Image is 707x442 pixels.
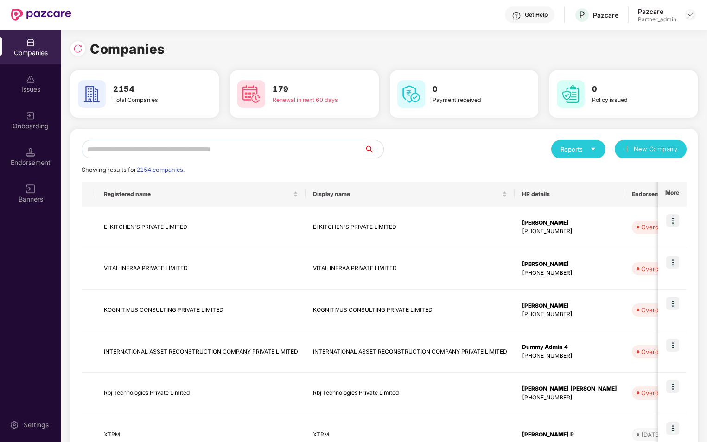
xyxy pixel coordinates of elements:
td: INTERNATIONAL ASSET RECONSTRUCTION COMPANY PRIVATE LIMITED [306,331,515,373]
img: icon [666,380,679,393]
td: Rbj Technologies Private Limited [96,373,306,414]
td: VITAL INFRAA PRIVATE LIMITED [306,248,515,290]
span: Registered name [104,190,291,198]
div: Settings [21,420,51,429]
div: [PERSON_NAME] [522,302,617,310]
img: icon [666,297,679,310]
img: icon [666,339,679,352]
h3: 2154 [113,83,188,95]
div: Policy issued [592,95,667,104]
div: [PERSON_NAME] P [522,430,617,439]
div: Renewal in next 60 days [273,95,347,104]
span: search [364,145,383,153]
th: More [658,182,687,207]
span: Endorsements [632,190,685,198]
div: Partner_admin [638,16,676,23]
h1: Companies [90,39,165,59]
button: search [364,140,384,158]
img: svg+xml;base64,PHN2ZyB3aWR0aD0iMTQuNSIgaGVpZ2h0PSIxNC41IiB2aWV3Qm94PSIwIDAgMTYgMTYiIGZpbGw9Im5vbm... [26,148,35,157]
span: P [579,9,585,20]
img: svg+xml;base64,PHN2ZyBpZD0iQ29tcGFuaWVzIiB4bWxucz0iaHR0cDovL3d3dy53My5vcmcvMjAwMC9zdmciIHdpZHRoPS... [26,38,35,47]
div: [PERSON_NAME] [522,219,617,227]
div: Get Help [525,11,548,19]
td: INTERNATIONAL ASSET RECONSTRUCTION COMPANY PRIVATE LIMITED [96,331,306,373]
span: Showing results for [82,166,185,173]
td: EI KITCHEN'S PRIVATE LIMITED [306,207,515,248]
img: svg+xml;base64,PHN2ZyB4bWxucz0iaHR0cDovL3d3dy53My5vcmcvMjAwMC9zdmciIHdpZHRoPSI2MCIgaGVpZ2h0PSI2MC... [557,80,585,108]
span: plus [624,146,630,153]
img: svg+xml;base64,PHN2ZyB4bWxucz0iaHR0cDovL3d3dy53My5vcmcvMjAwMC9zdmciIHdpZHRoPSI2MCIgaGVpZ2h0PSI2MC... [397,80,425,108]
div: [PHONE_NUMBER] [522,269,617,278]
td: VITAL INFRAA PRIVATE LIMITED [96,248,306,290]
div: [DATE] [641,430,661,439]
img: svg+xml;base64,PHN2ZyB4bWxucz0iaHR0cDovL3d3dy53My5vcmcvMjAwMC9zdmciIHdpZHRoPSI2MCIgaGVpZ2h0PSI2MC... [78,80,106,108]
div: Reports [561,145,596,154]
img: svg+xml;base64,PHN2ZyBpZD0iRHJvcGRvd24tMzJ4MzIiIHhtbG5zPSJodHRwOi8vd3d3LnczLm9yZy8yMDAwL3N2ZyIgd2... [687,11,694,19]
span: caret-down [590,146,596,152]
th: Registered name [96,182,306,207]
img: icon [666,256,679,269]
div: Pazcare [593,11,618,19]
div: Overdue - 34d [641,264,684,273]
img: New Pazcare Logo [11,9,71,21]
td: KOGNITIVUS CONSULTING PRIVATE LIMITED [306,290,515,331]
th: Display name [306,182,515,207]
div: [PHONE_NUMBER] [522,227,617,236]
img: svg+xml;base64,PHN2ZyBpZD0iSGVscC0zMngzMiIgeG1sbnM9Imh0dHA6Ly93d3cudzMub3JnLzIwMDAvc3ZnIiB3aWR0aD... [512,11,521,20]
h3: 179 [273,83,347,95]
span: New Company [634,145,678,154]
div: Dummy Admin 4 [522,343,617,352]
div: [PHONE_NUMBER] [522,393,617,402]
div: Overdue - 189d [641,347,688,356]
div: [PHONE_NUMBER] [522,310,617,319]
img: icon [666,214,679,227]
img: svg+xml;base64,PHN2ZyB3aWR0aD0iMjAiIGhlaWdodD0iMjAiIHZpZXdCb3g9IjAgMCAyMCAyMCIgZmlsbD0ibm9uZSIgeG... [26,111,35,120]
td: Rbj Technologies Private Limited [306,373,515,414]
button: plusNew Company [615,140,687,158]
img: svg+xml;base64,PHN2ZyB3aWR0aD0iMTYiIGhlaWdodD0iMTYiIHZpZXdCb3g9IjAgMCAxNiAxNiIgZmlsbD0ibm9uZSIgeG... [26,184,35,194]
td: KOGNITIVUS CONSULTING PRIVATE LIMITED [96,290,306,331]
div: Payment received [433,95,507,104]
h3: 0 [592,83,667,95]
span: 2154 companies. [136,166,185,173]
div: [PERSON_NAME] [PERSON_NAME] [522,385,617,393]
img: svg+xml;base64,PHN2ZyBpZD0iUmVsb2FkLTMyeDMyIiB4bWxucz0iaHR0cDovL3d3dy53My5vcmcvMjAwMC9zdmciIHdpZH... [73,44,83,53]
div: Total Companies [113,95,188,104]
img: icon [666,422,679,435]
div: Pazcare [638,7,676,16]
img: svg+xml;base64,PHN2ZyB4bWxucz0iaHR0cDovL3d3dy53My5vcmcvMjAwMC9zdmciIHdpZHRoPSI2MCIgaGVpZ2h0PSI2MC... [237,80,265,108]
div: Overdue - 90d [641,305,684,315]
img: svg+xml;base64,PHN2ZyBpZD0iU2V0dGluZy0yMHgyMCIgeG1sbnM9Imh0dHA6Ly93d3cudzMub3JnLzIwMDAvc3ZnIiB3aW... [10,420,19,429]
th: HR details [515,182,624,207]
h3: 0 [433,83,507,95]
span: Display name [313,190,500,198]
img: svg+xml;base64,PHN2ZyBpZD0iSXNzdWVzX2Rpc2FibGVkIiB4bWxucz0iaHR0cDovL3d3dy53My5vcmcvMjAwMC9zdmciIH... [26,75,35,84]
div: [PERSON_NAME] [522,260,617,269]
div: Overdue - 34d [641,388,684,398]
td: EI KITCHEN'S PRIVATE LIMITED [96,207,306,248]
div: [PHONE_NUMBER] [522,352,617,360]
div: Overdue - 24d [641,222,684,232]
